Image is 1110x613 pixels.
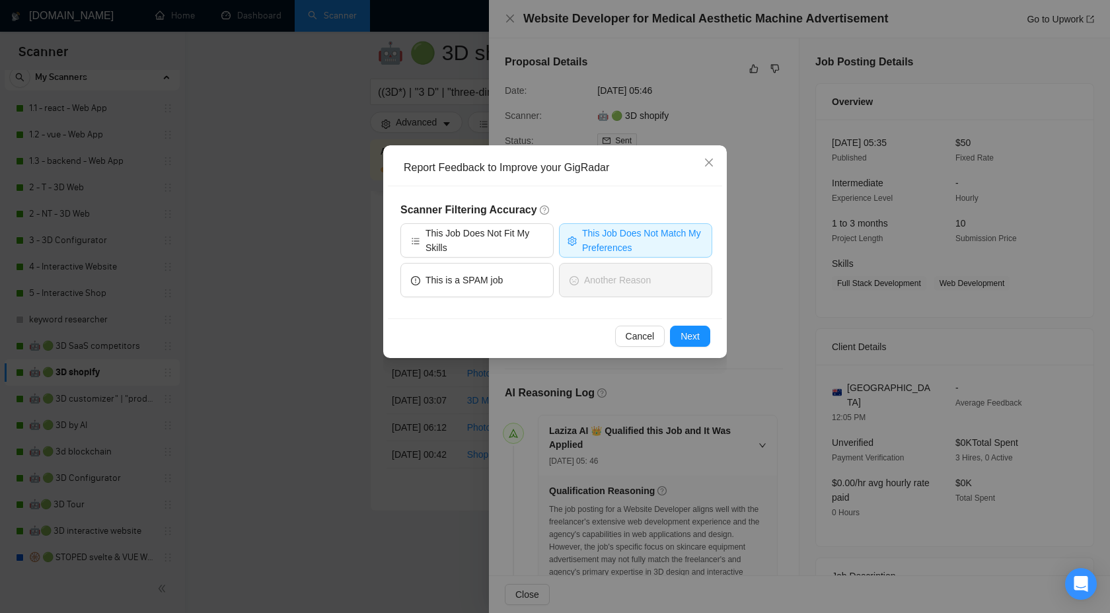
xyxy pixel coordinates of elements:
button: barsThis Job Does Not Fit My Skills [400,223,554,258]
span: This Job Does Not Match My Preferences [582,226,704,255]
button: exclamation-circleThis is a SPAM job [400,263,554,297]
span: exclamation-circle [411,275,420,285]
span: close [704,157,714,168]
span: setting [568,235,577,245]
div: Report Feedback to Improve your GigRadar [404,161,716,175]
span: This Job Does Not Fit My Skills [425,226,543,255]
span: This is a SPAM job [425,273,503,287]
button: Cancel [615,326,665,347]
button: settingThis Job Does Not Match My Preferences [559,223,712,258]
button: Close [691,145,727,181]
button: Next [670,326,710,347]
span: bars [411,235,420,245]
div: Open Intercom Messenger [1065,568,1097,600]
span: question-circle [540,205,550,215]
span: Next [681,329,700,343]
span: Cancel [626,329,655,343]
h5: Scanner Filtering Accuracy [400,202,712,218]
button: frownAnother Reason [559,263,712,297]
